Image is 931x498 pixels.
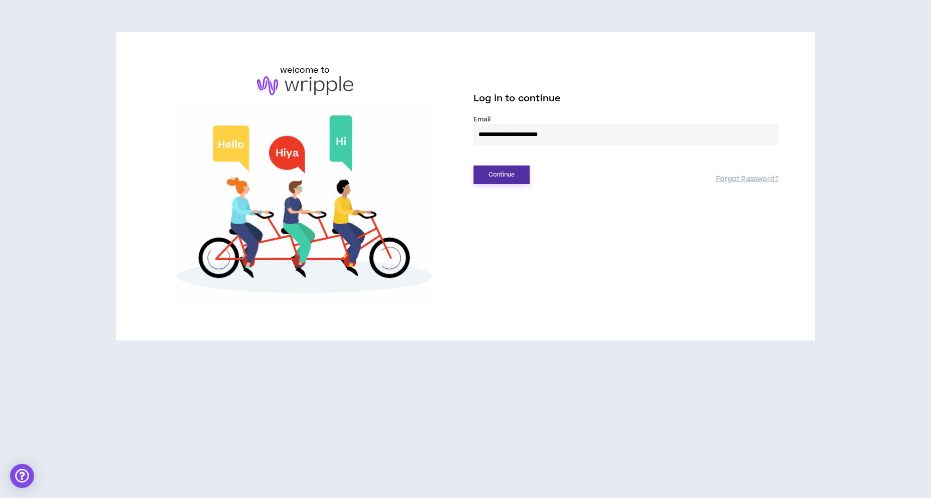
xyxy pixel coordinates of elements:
[474,165,530,184] button: Continue
[10,464,34,488] div: Open Intercom Messenger
[716,175,779,184] a: Forgot Password?
[474,115,779,124] label: Email
[152,105,457,309] img: Welcome to Wripple
[257,76,353,95] img: logo-brand.png
[474,92,561,105] span: Log in to continue
[280,64,330,76] h6: welcome to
